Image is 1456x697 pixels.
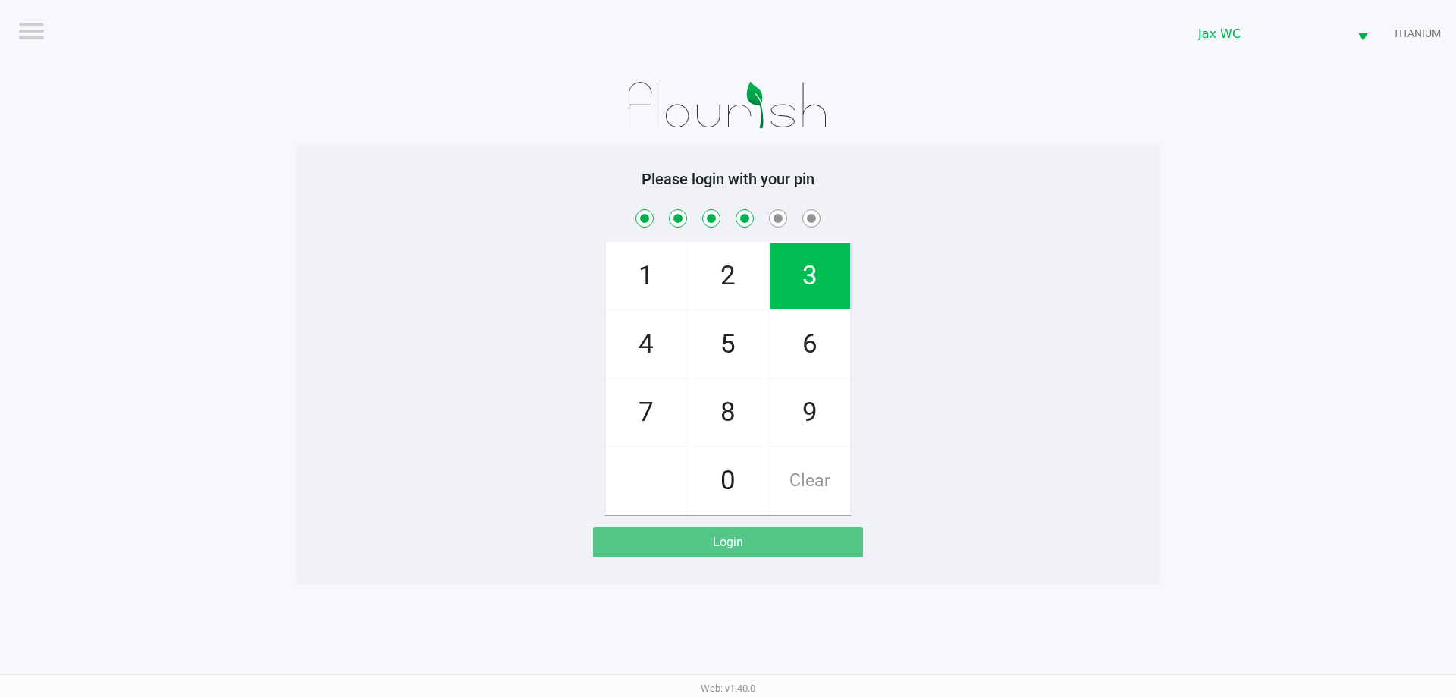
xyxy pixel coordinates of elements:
span: Jax WC [1198,25,1339,43]
h5: Please login with your pin [307,170,1149,188]
span: TITANIUM [1393,26,1441,42]
span: 6 [770,311,850,378]
span: 4 [606,311,686,378]
span: 7 [606,379,686,446]
span: 5 [688,311,768,378]
span: Web: v1.40.0 [701,683,755,694]
span: 0 [688,447,768,514]
button: Select [1348,16,1377,52]
span: 2 [688,243,768,309]
span: 1 [606,243,686,309]
span: 9 [770,379,850,446]
span: 3 [770,243,850,309]
span: 8 [688,379,768,446]
span: Clear [770,447,850,514]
